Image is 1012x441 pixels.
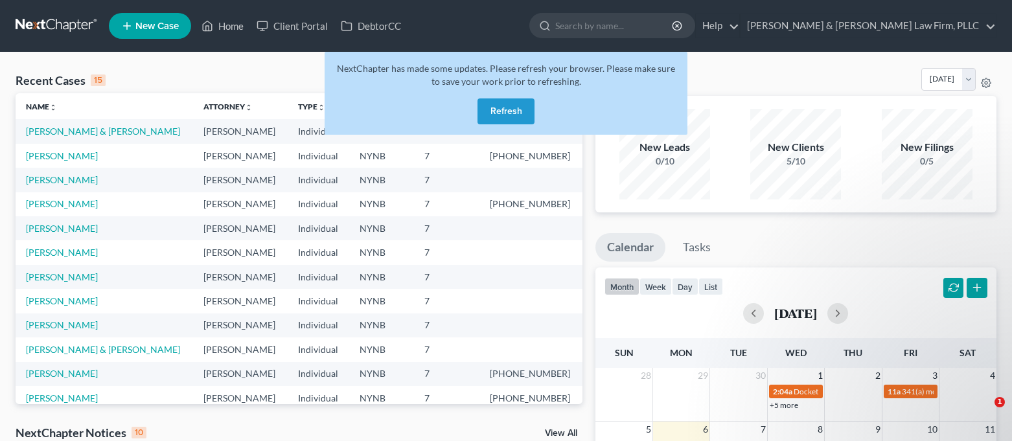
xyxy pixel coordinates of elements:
[670,347,693,358] span: Mon
[874,422,882,437] span: 9
[349,144,414,168] td: NYNB
[250,14,334,38] a: Client Portal
[960,347,976,358] span: Sat
[645,422,652,437] span: 5
[26,247,98,258] a: [PERSON_NAME]
[698,278,723,295] button: list
[193,192,287,216] td: [PERSON_NAME]
[16,73,106,88] div: Recent Cases
[759,422,767,437] span: 7
[288,337,350,361] td: Individual
[349,289,414,313] td: NYNB
[349,313,414,337] td: NYNB
[414,192,480,216] td: 7
[288,313,350,337] td: Individual
[245,104,253,111] i: unfold_more
[619,140,710,155] div: New Leads
[26,198,98,209] a: [PERSON_NAME]
[414,216,480,240] td: 7
[672,278,698,295] button: day
[730,347,747,358] span: Tue
[91,74,106,86] div: 15
[545,429,577,438] a: View All
[414,337,480,361] td: 7
[615,347,634,358] span: Sun
[741,14,996,38] a: [PERSON_NAME] & [PERSON_NAME] Law Firm, PLLC
[288,144,350,168] td: Individual
[816,368,824,383] span: 1
[414,168,480,192] td: 7
[989,368,996,383] span: 4
[816,422,824,437] span: 8
[16,425,146,440] div: NextChapter Notices
[349,240,414,264] td: NYNB
[874,368,882,383] span: 2
[195,14,250,38] a: Home
[619,155,710,168] div: 0/10
[26,126,180,137] a: [PERSON_NAME] & [PERSON_NAME]
[931,368,939,383] span: 3
[132,427,146,438] div: 10
[26,271,98,282] a: [PERSON_NAME]
[555,14,674,38] input: Search by name...
[288,192,350,216] td: Individual
[349,362,414,386] td: NYNB
[696,368,709,383] span: 29
[882,140,972,155] div: New Filings
[414,265,480,289] td: 7
[671,233,722,262] a: Tasks
[349,337,414,361] td: NYNB
[288,216,350,240] td: Individual
[193,265,287,289] td: [PERSON_NAME]
[844,347,862,358] span: Thu
[193,240,287,264] td: [PERSON_NAME]
[49,104,57,111] i: unfold_more
[770,400,798,410] a: +5 more
[334,14,408,38] a: DebtorCC
[288,265,350,289] td: Individual
[479,362,582,386] td: [PHONE_NUMBER]
[288,362,350,386] td: Individual
[26,344,180,355] a: [PERSON_NAME] & [PERSON_NAME]
[26,102,57,111] a: Nameunfold_more
[193,337,287,361] td: [PERSON_NAME]
[479,192,582,216] td: [PHONE_NUMBER]
[968,397,999,428] iframe: Intercom live chat
[785,347,807,358] span: Wed
[26,368,98,379] a: [PERSON_NAME]
[26,319,98,330] a: [PERSON_NAME]
[414,289,480,313] td: 7
[193,289,287,313] td: [PERSON_NAME]
[288,168,350,192] td: Individual
[477,98,535,124] button: Refresh
[983,422,996,437] span: 11
[904,347,917,358] span: Fri
[26,392,98,403] a: [PERSON_NAME]
[479,386,582,410] td: [PHONE_NUMBER]
[349,265,414,289] td: NYNB
[349,386,414,410] td: NYNB
[193,362,287,386] td: [PERSON_NAME]
[288,386,350,410] td: Individual
[288,289,350,313] td: Individual
[794,387,978,396] span: Docket Text: for [PERSON_NAME] & [PERSON_NAME]
[995,397,1005,407] span: 1
[26,223,98,234] a: [PERSON_NAME]
[349,216,414,240] td: NYNB
[414,313,480,337] td: 7
[774,306,817,320] h2: [DATE]
[317,104,325,111] i: unfold_more
[288,119,350,143] td: Individual
[193,216,287,240] td: [PERSON_NAME]
[754,368,767,383] span: 30
[696,14,739,38] a: Help
[26,174,98,185] a: [PERSON_NAME]
[203,102,253,111] a: Attorneyunfold_more
[595,233,665,262] a: Calendar
[604,278,639,295] button: month
[193,144,287,168] td: [PERSON_NAME]
[414,144,480,168] td: 7
[750,155,841,168] div: 5/10
[926,422,939,437] span: 10
[750,140,841,155] div: New Clients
